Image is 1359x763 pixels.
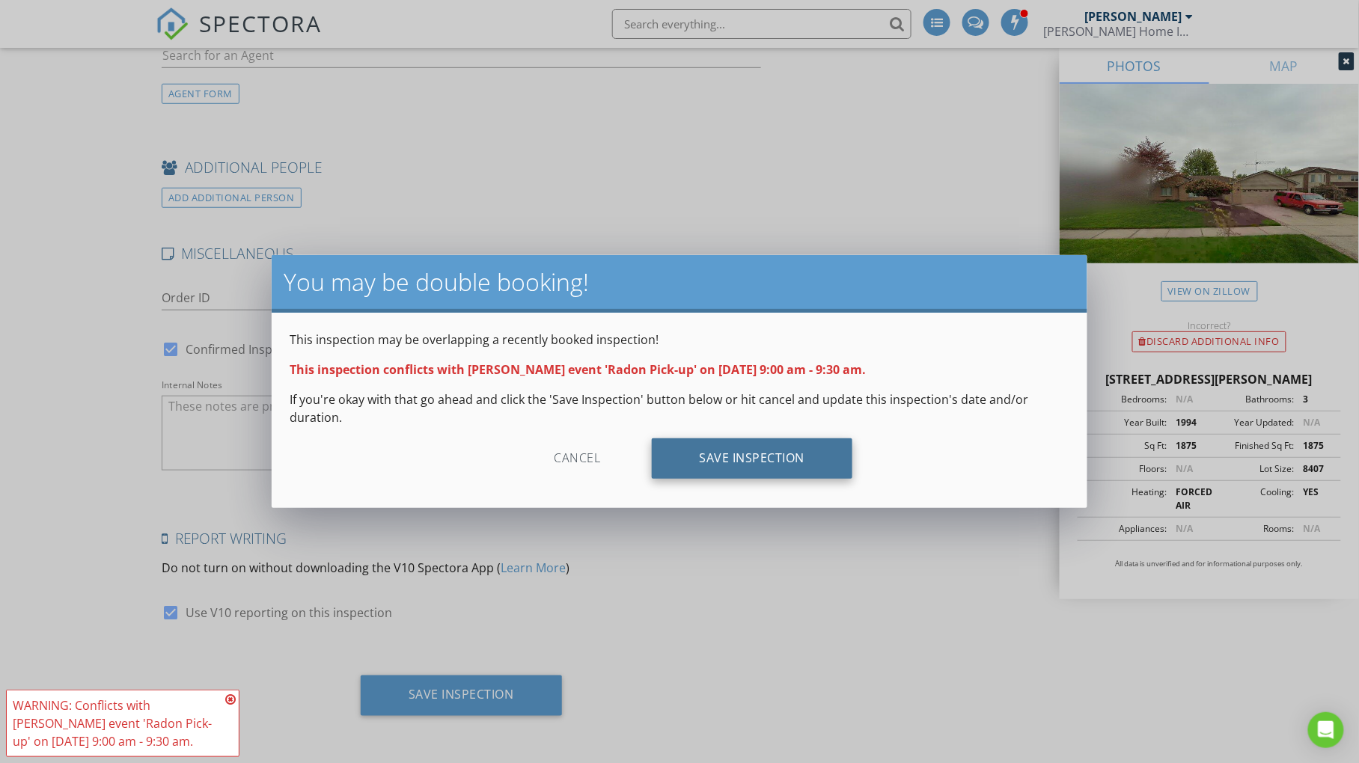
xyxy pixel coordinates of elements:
div: Save Inspection [652,438,853,479]
div: Open Intercom Messenger [1308,712,1344,748]
strong: This inspection conflicts with [PERSON_NAME] event 'Radon Pick-up' on [DATE] 9:00 am - 9:30 am. [290,361,866,378]
p: If you're okay with that go ahead and click the 'Save Inspection' button below or hit cancel and ... [290,390,1069,426]
p: This inspection may be overlapping a recently booked inspection! [290,331,1069,349]
div: Cancel [507,438,649,479]
h2: You may be double booking! [284,267,1075,297]
div: WARNING: Conflicts with [PERSON_NAME] event 'Radon Pick-up' on [DATE] 9:00 am - 9:30 am. [13,696,221,750]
